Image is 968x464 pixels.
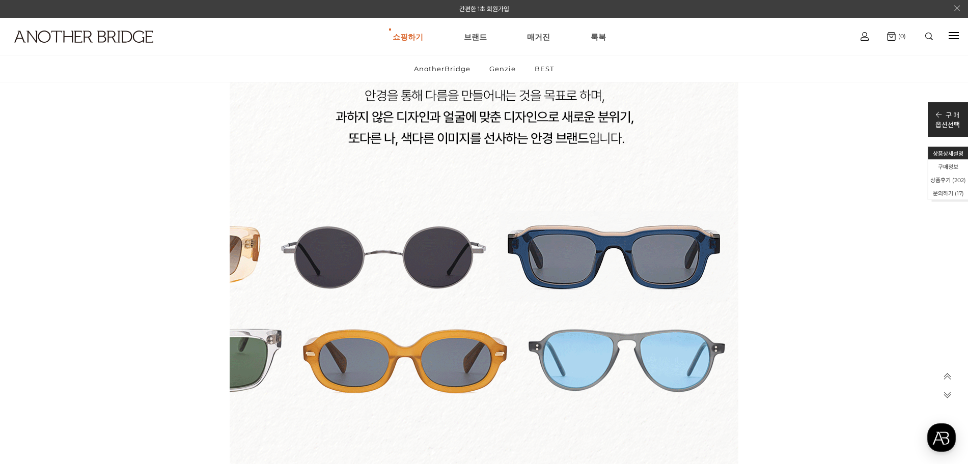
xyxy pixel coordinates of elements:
[459,5,509,13] a: 간편한 1초 회원가입
[32,338,38,346] span: 홈
[157,338,170,346] span: 설정
[393,18,423,55] a: 쇼핑하기
[5,31,150,68] a: logo
[464,18,487,55] a: 브랜드
[93,338,105,346] span: 대화
[896,33,906,40] span: (0)
[591,18,606,55] a: 룩북
[14,31,153,43] img: logo
[131,323,196,348] a: 설정
[861,32,869,41] img: cart
[887,32,896,41] img: cart
[954,177,964,184] span: 202
[925,33,933,40] img: search
[3,323,67,348] a: 홈
[67,323,131,348] a: 대화
[481,55,524,82] a: Genzie
[527,18,550,55] a: 매거진
[935,110,960,120] p: 구 매
[887,32,906,41] a: (0)
[935,120,960,129] p: 옵션선택
[405,55,479,82] a: AnotherBridge
[526,55,563,82] a: BEST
